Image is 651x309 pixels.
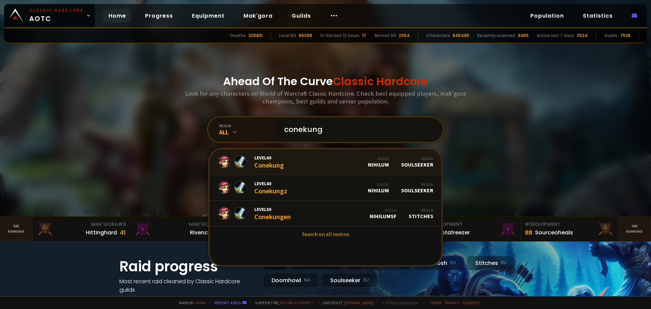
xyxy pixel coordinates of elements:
[462,300,480,305] a: Consent
[368,156,389,161] div: Guild
[254,180,287,195] div: Conekungz
[118,221,126,228] span: # 3
[320,33,359,39] div: In the last 12 hours
[238,9,278,23] a: Mak'gora
[577,9,618,23] a: Statistics
[219,123,276,128] div: realm
[437,228,470,237] div: Notafreezer
[223,73,428,90] h1: Ahead Of The Curve
[119,256,255,277] h1: Raid progress
[426,33,450,39] div: Characters
[119,277,255,294] h4: Most recent raid cleaned by Classic Hardcore guilds
[182,90,469,105] h3: Look for any characters on World of Warcraft Classic Hardcore. Check best equipped players, mak'g...
[374,33,396,39] div: Almost 60
[254,180,287,187] span: Level 60
[254,206,291,212] span: Level 50
[210,175,441,201] a: Level60ConekungzGuildNihilumRealmSoulseeker
[86,228,117,237] div: Hittinghard
[370,208,396,219] div: NihilumSF
[370,208,396,213] div: Guild
[195,300,205,305] a: a fan
[537,33,574,39] div: Active last 7 days
[254,206,291,221] div: Conekungen
[427,221,516,228] div: Equipment
[134,221,223,228] div: Mak'Gora
[521,217,618,241] a: #3Equipment88Sourceoheals
[130,217,228,241] a: Mak'Gora#2Rivench100
[368,156,389,168] div: Nihilum
[467,256,515,270] div: Stitches
[525,221,614,228] div: Equipment
[577,33,588,39] div: 11024
[186,9,230,23] a: Equipment
[333,74,428,89] span: Classic Hardcore
[501,259,507,266] small: EU
[215,300,241,305] a: Report a bug
[363,277,369,284] small: EU
[618,217,651,241] a: Seeranking
[210,149,441,175] a: Level60ConekungGuildNihilumRealmSoulseeker
[140,9,178,23] a: Progress
[409,208,433,219] div: Stitches
[453,33,469,39] div: 845495
[190,228,211,237] div: Rivench
[525,9,569,23] a: Population
[304,277,311,284] small: NA
[29,7,83,24] span: AOTC
[344,300,374,305] a: [DOMAIN_NAME]
[210,227,441,242] a: Search on all realms
[120,228,126,237] div: 41
[401,182,433,187] div: Realm
[620,33,630,39] div: 7538
[477,33,515,39] div: Recently scanned
[401,156,433,161] div: Realm
[322,273,377,288] div: Soulseeker
[399,33,410,39] div: 2054
[33,217,130,241] a: Mak'Gora#3Hittinghard41
[263,273,319,288] div: Doomhowl
[279,33,296,39] div: Level 60
[318,300,374,305] span: Checkout
[423,217,521,241] a: #2Equipment88Notafreezer
[249,33,262,39] div: 205831
[37,221,126,228] div: Mak'Gora
[254,155,284,169] div: Conekung
[535,228,573,237] div: Sourceoheals
[525,228,532,237] div: 88
[525,221,533,228] span: # 3
[103,9,132,23] a: Home
[119,294,163,302] a: See all progress
[29,7,83,14] small: Classic Hardcore
[368,182,389,194] div: Nihilum
[518,33,529,39] div: 3465
[280,300,314,305] a: Buy me a coffee
[286,9,316,23] a: Guilds
[175,300,205,305] span: Made by
[445,300,459,305] a: Privacy
[362,33,366,39] div: 17
[280,117,435,142] input: Search a character...
[368,182,389,187] div: Guild
[378,300,418,305] span: v. d752d5 - production
[450,259,456,266] small: EU
[414,256,464,270] div: Nek'Rosh
[604,33,617,39] div: Guilds
[254,155,284,161] span: Level 60
[401,156,433,168] div: Soulseeker
[409,208,433,213] div: Realm
[251,300,314,305] span: Support me,
[430,300,442,305] a: Terms
[219,128,276,136] div: All
[210,201,441,227] a: Level50ConekungenGuildNihilumSFRealmStitches
[299,33,312,39] div: 66099
[4,4,95,27] a: Classic HardcoreAOTC
[230,33,246,39] div: Deaths
[401,182,433,194] div: Soulseeker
